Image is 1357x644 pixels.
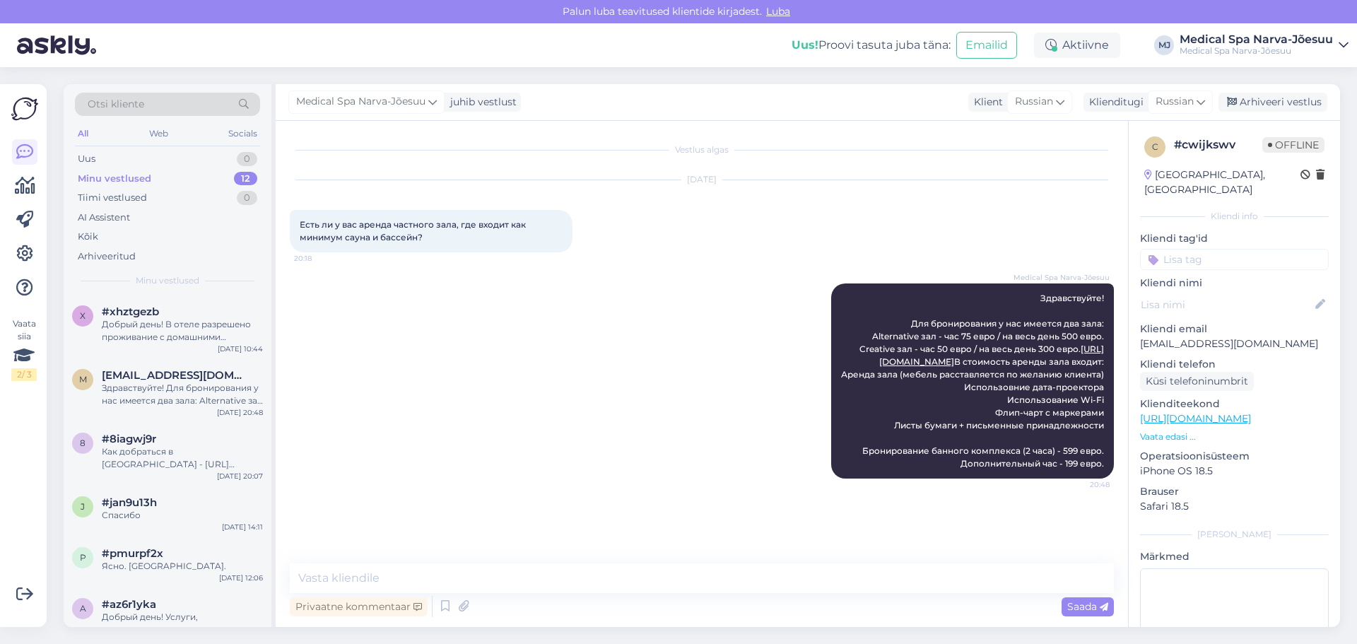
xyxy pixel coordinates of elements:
[222,522,263,532] div: [DATE] 14:11
[237,152,257,166] div: 0
[1140,210,1329,223] div: Kliendi info
[102,496,157,509] span: #jan9u13h
[956,32,1017,59] button: Emailid
[1140,528,1329,541] div: [PERSON_NAME]
[78,191,147,205] div: Tiimi vestlused
[80,552,86,563] span: p
[102,611,263,636] div: Добрый день! Услуги, направленные на лечение нервов, в нашем Центре здоровья и красоты не предост...
[79,374,87,385] span: m
[290,144,1114,156] div: Vestlus algas
[445,95,517,110] div: juhib vestlust
[296,94,425,110] span: Medical Spa Narva-Jõesuu
[1140,357,1329,372] p: Kliendi telefon
[792,37,951,54] div: Proovi tasuta juba täna:
[102,560,263,573] div: Ясно. [GEOGRAPHIC_DATA].
[78,172,151,186] div: Minu vestlused
[102,382,263,407] div: Здравствуйте! Для бронирования у нас имеется два зала: Alternative зал - час 75 евро / на весь де...
[102,598,156,611] span: #az6r1yka
[1057,479,1110,490] span: 20:48
[217,471,263,481] div: [DATE] 20:07
[1180,45,1333,57] div: Medical Spa Narva-Jõesuu
[1141,297,1312,312] input: Lisa nimi
[1140,549,1329,564] p: Märkmed
[11,317,37,381] div: Vaata siia
[102,433,156,445] span: #8iagwj9r
[792,38,818,52] b: Uus!
[1152,141,1158,152] span: c
[1014,272,1110,283] span: Medical Spa Narva-Jõesuu
[290,173,1114,186] div: [DATE]
[102,369,249,382] span: milaogirchuk@gmail.com
[78,230,98,244] div: Kõik
[1156,94,1194,110] span: Russian
[78,250,136,264] div: Arhiveeritud
[1140,336,1329,351] p: [EMAIL_ADDRESS][DOMAIN_NAME]
[1140,231,1329,246] p: Kliendi tag'id
[11,368,37,381] div: 2 / 3
[1015,94,1053,110] span: Russian
[225,124,260,143] div: Socials
[102,445,263,471] div: Как добраться в [GEOGRAPHIC_DATA] - [URL][DOMAIN_NAME]
[1067,600,1108,613] span: Saada
[968,95,1003,110] div: Klient
[234,172,257,186] div: 12
[80,438,86,448] span: 8
[219,573,263,583] div: [DATE] 12:06
[1140,372,1254,391] div: Küsi telefoninumbrit
[88,97,144,112] span: Otsi kliente
[102,318,263,344] div: Добрый день! В отеле разрешено проживание с домашними животными. Доплата за домашнего питомца 20 ...
[1140,484,1329,499] p: Brauser
[1154,35,1174,55] div: MJ
[1140,249,1329,270] input: Lisa tag
[136,274,199,287] span: Minu vestlused
[102,509,263,522] div: Спасибо
[1140,464,1329,479] p: iPhone OS 18.5
[237,191,257,205] div: 0
[1140,322,1329,336] p: Kliendi email
[1180,34,1333,45] div: Medical Spa Narva-Jõesuu
[290,597,428,616] div: Privaatne kommentaar
[1180,34,1349,57] a: Medical Spa Narva-JõesuuMedical Spa Narva-Jõesuu
[217,407,263,418] div: [DATE] 20:48
[218,344,263,354] div: [DATE] 10:44
[1174,136,1262,153] div: # cwijkswv
[1140,276,1329,291] p: Kliendi nimi
[1218,93,1327,112] div: Arhiveeri vestlus
[78,152,95,166] div: Uus
[102,547,163,560] span: #pmurpf2x
[294,253,347,264] span: 20:18
[1140,449,1329,464] p: Operatsioonisüsteem
[1140,499,1329,514] p: Safari 18.5
[75,124,91,143] div: All
[1034,33,1120,58] div: Aktiivne
[1140,397,1329,411] p: Klienditeekond
[80,603,86,614] span: a
[80,310,86,321] span: x
[78,211,130,225] div: AI Assistent
[1140,431,1329,443] p: Vaata edasi ...
[1262,137,1324,153] span: Offline
[146,124,171,143] div: Web
[300,219,528,242] span: Есть ли у вас аренда частного зала, где входит как минимум сауна и бассейн?
[11,95,38,122] img: Askly Logo
[762,5,794,18] span: Luba
[1083,95,1144,110] div: Klienditugi
[1144,168,1300,197] div: [GEOGRAPHIC_DATA], [GEOGRAPHIC_DATA]
[81,501,85,512] span: j
[102,305,159,318] span: #xhztgezb
[1140,412,1251,425] a: [URL][DOMAIN_NAME]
